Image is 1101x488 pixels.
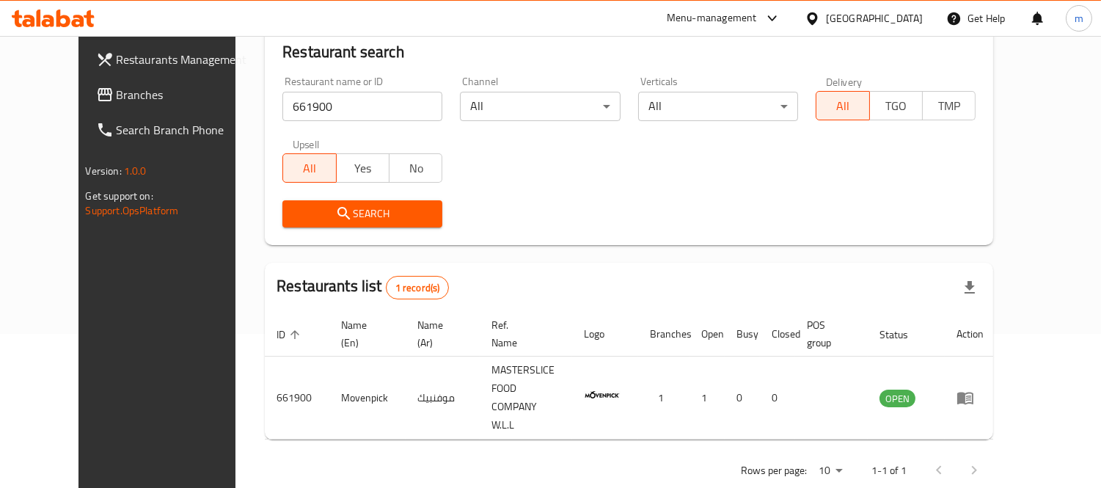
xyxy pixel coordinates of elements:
button: Yes [336,153,389,183]
span: TMP [929,95,970,117]
td: MASTERSLICE FOOD COMPANY W.L.L [480,357,572,440]
h2: Restaurant search [282,41,976,63]
span: Status [879,326,927,343]
div: [GEOGRAPHIC_DATA] [826,10,923,26]
span: OPEN [879,390,915,407]
td: 1 [638,357,690,440]
img: Movenpick [584,376,621,413]
span: 1.0.0 [124,161,147,181]
p: 1-1 of 1 [871,462,907,480]
p: Rows per page: [741,462,807,480]
span: Get support on: [86,186,153,205]
div: OPEN [879,390,915,407]
button: TGO [869,91,923,120]
div: All [638,92,798,121]
th: Open [690,312,725,357]
td: 0 [725,357,760,440]
a: Support.OpsPlatform [86,201,179,220]
td: 0 [760,357,795,440]
table: enhanced table [265,312,995,440]
span: Search Branch Phone [117,121,251,139]
span: m [1075,10,1083,26]
a: Branches [84,77,263,112]
div: Total records count [386,276,450,299]
span: Yes [343,158,384,179]
span: Version: [86,161,122,181]
button: TMP [922,91,976,120]
span: Name (Ar) [417,316,462,352]
td: 1 [690,357,725,440]
th: Busy [725,312,760,357]
div: Export file [952,270,987,305]
th: Closed [760,312,795,357]
h2: Restaurants list [277,275,449,299]
span: Search [294,205,431,223]
div: Menu [956,389,984,407]
button: No [389,153,442,183]
input: Search for restaurant name or ID.. [282,92,442,121]
td: Movenpick [329,357,406,440]
th: Branches [638,312,690,357]
a: Search Branch Phone [84,112,263,148]
span: Restaurants Management [117,51,251,68]
span: TGO [876,95,917,117]
span: All [289,158,330,179]
td: 661900 [265,357,329,440]
a: Restaurants Management [84,42,263,77]
div: Rows per page: [813,460,848,482]
span: POS group [807,316,850,352]
button: All [816,91,869,120]
span: ID [277,326,304,343]
div: All [460,92,620,121]
span: Ref. Name [491,316,555,352]
div: Menu-management [667,10,757,27]
span: 1 record(s) [387,281,449,295]
th: Action [945,312,995,357]
th: Logo [572,312,638,357]
span: All [822,95,863,117]
label: Upsell [293,139,320,149]
td: موفنبيك [406,357,480,440]
span: Branches [117,86,251,103]
button: All [282,153,336,183]
span: No [395,158,436,179]
span: Name (En) [341,316,388,352]
label: Delivery [826,76,863,87]
button: Search [282,200,442,227]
